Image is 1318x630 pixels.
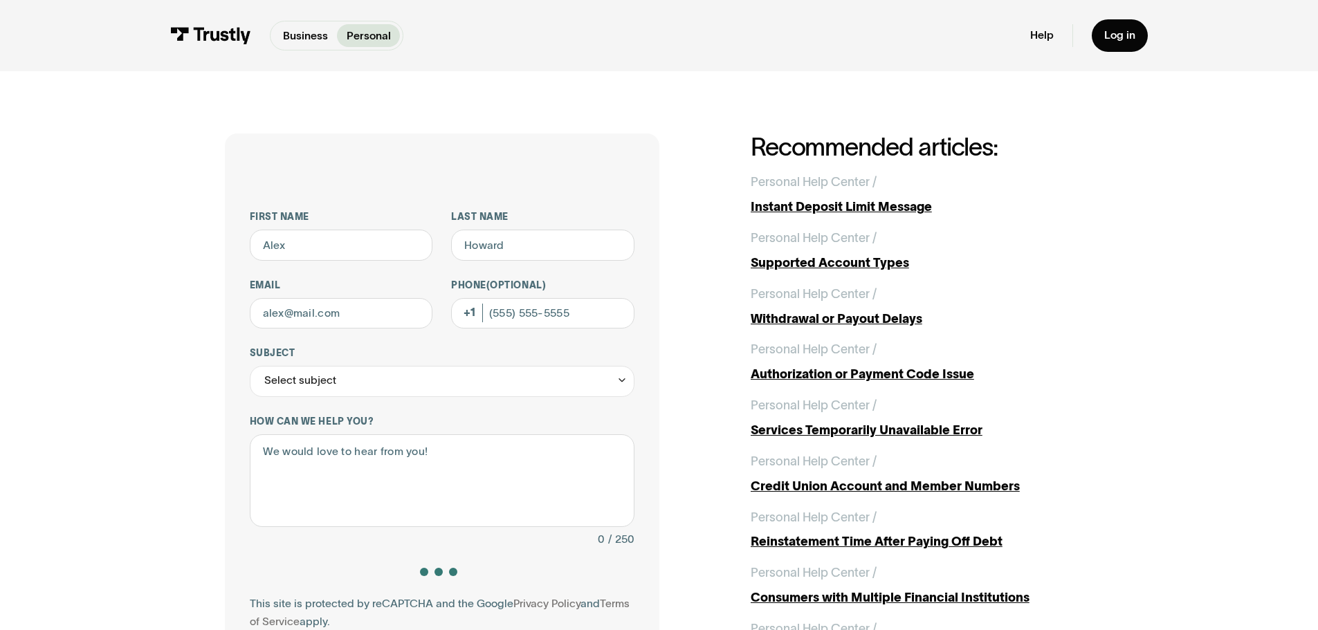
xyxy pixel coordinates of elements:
p: Personal [347,28,391,44]
label: First name [250,211,433,223]
div: / 250 [608,530,634,549]
a: Help [1030,28,1054,42]
label: Subject [250,347,634,360]
div: Select subject [264,371,336,390]
a: Personal Help Center /Reinstatement Time After Paying Off Debt [751,508,1094,552]
a: Personal Help Center /Authorization or Payment Code Issue [751,340,1094,384]
div: Supported Account Types [751,254,1094,272]
a: Personal Help Center /Services Temporarily Unavailable Error [751,396,1094,440]
label: Phone [451,279,634,292]
label: How can we help you? [250,416,634,428]
img: Trustly Logo [170,27,251,44]
div: Credit Union Account and Member Numbers [751,477,1094,496]
input: Alex [250,230,433,261]
div: Personal Help Center / [751,229,877,248]
input: alex@mail.com [250,298,433,329]
div: Personal Help Center / [751,396,877,415]
p: Business [283,28,328,44]
a: Personal Help Center /Credit Union Account and Member Numbers [751,452,1094,496]
a: Business [273,24,337,47]
a: Personal Help Center /Consumers with Multiple Financial Institutions [751,564,1094,607]
span: (Optional) [486,280,546,290]
div: Reinstatement Time After Paying Off Debt [751,532,1094,551]
a: Personal Help Center /Withdrawal or Payout Delays [751,285,1094,328]
a: Privacy Policy [513,597,580,609]
div: Personal Help Center / [751,173,877,192]
div: Authorization or Payment Code Issue [751,365,1094,384]
label: Email [250,279,433,292]
div: Personal Help Center / [751,452,877,471]
div: Instant Deposit Limit Message [751,198,1094,216]
a: Personal Help Center /Supported Account Types [751,229,1094,272]
div: Log in [1104,28,1135,42]
a: Log in [1092,19,1148,52]
div: Withdrawal or Payout Delays [751,310,1094,328]
label: Last name [451,211,634,223]
h2: Recommended articles: [751,133,1094,160]
div: Consumers with Multiple Financial Institutions [751,589,1094,607]
a: Personal Help Center /Instant Deposit Limit Message [751,173,1094,216]
input: (555) 555-5555 [451,298,634,329]
div: Personal Help Center / [751,285,877,304]
a: Personal [337,24,400,47]
div: Services Temporarily Unavailable Error [751,421,1094,440]
div: 0 [598,530,605,549]
div: Personal Help Center / [751,508,877,527]
input: Howard [451,230,634,261]
div: Personal Help Center / [751,340,877,359]
div: Personal Help Center / [751,564,877,582]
